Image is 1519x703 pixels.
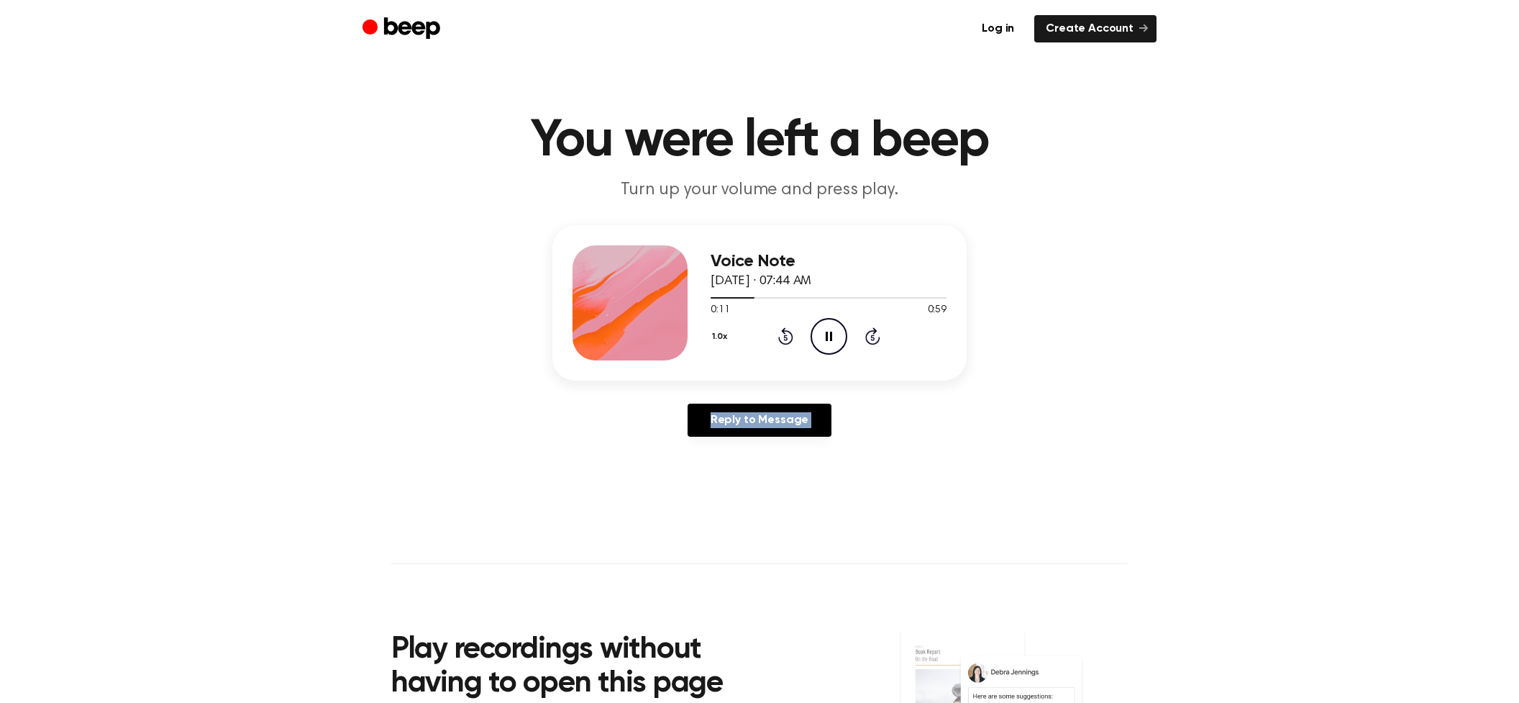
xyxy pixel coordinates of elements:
[970,15,1026,42] a: Log in
[483,178,1036,202] p: Turn up your volume and press play.
[1034,15,1157,42] a: Create Account
[928,303,946,318] span: 0:59
[711,252,946,271] h3: Voice Note
[711,275,811,288] span: [DATE] · 07:44 AM
[688,404,831,437] a: Reply to Message
[391,633,779,702] h2: Play recordings without having to open this page
[711,325,733,349] button: 1.0x
[391,115,1128,167] h1: You were left a beep
[362,15,444,43] a: Beep
[711,303,729,318] span: 0:11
